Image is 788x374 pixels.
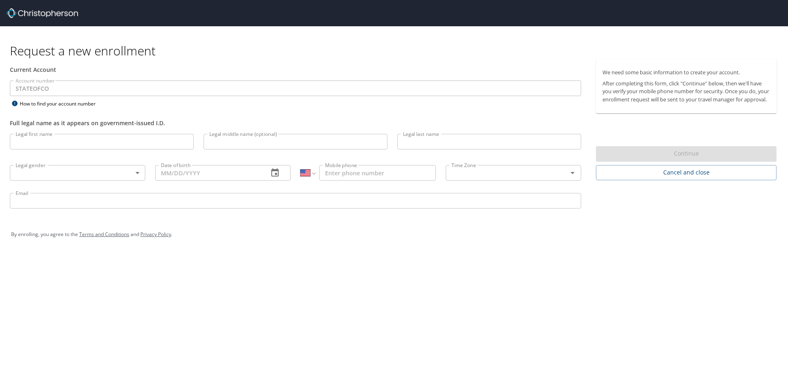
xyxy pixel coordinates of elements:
div: By enrolling, you agree to the and . [11,224,777,245]
h1: Request a new enrollment [10,43,783,59]
div: How to find your account number [10,99,112,109]
button: Open [567,167,578,179]
input: Enter phone number [319,165,436,181]
p: We need some basic information to create your account. [602,69,770,76]
div: Current Account [10,65,581,74]
div: Full legal name as it appears on government-issued I.D. [10,119,581,127]
img: cbt logo [7,8,78,18]
a: Privacy Policy [140,231,171,238]
a: Terms and Conditions [79,231,129,238]
span: Cancel and close [602,167,770,178]
div: ​ [10,165,145,181]
p: After completing this form, click "Continue" below, then we'll have you verify your mobile phone ... [602,80,770,103]
button: Cancel and close [596,165,777,180]
input: MM/DD/YYYY [155,165,262,181]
